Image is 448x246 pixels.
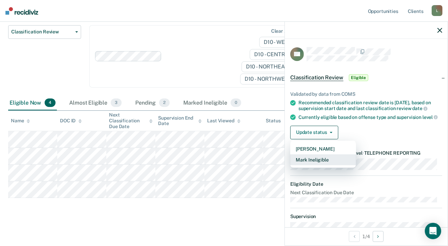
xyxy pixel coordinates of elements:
span: level [422,114,438,120]
div: Name [11,118,30,124]
div: Classification ReviewEligible [285,67,448,89]
button: Next Opportunity [373,231,384,242]
div: Validated by data from COMS [290,91,442,97]
div: Clear agents [271,28,300,34]
span: D10 - NORTHWEST [240,74,302,84]
div: 1 / 4 [285,227,448,245]
span: 3 [111,98,122,107]
button: [PERSON_NAME] [290,143,356,154]
div: Recommended classification review date is [DATE], based on supervision start date and last classi... [298,100,442,111]
dt: Recommended Supervision Level TELEPHONE REPORTING [290,150,442,156]
button: Previous Opportunity [349,231,360,242]
div: Status [266,118,281,124]
dt: Next Classification Due Date [290,190,442,196]
span: Eligible [349,74,368,81]
div: DOC ID [60,118,82,124]
span: 0 [231,98,241,107]
span: date [412,106,427,111]
div: Last Viewed [207,118,240,124]
dt: Supervision [290,214,442,219]
div: Almost Eligible [68,96,123,111]
div: Currently eligible based on offense type and supervision [298,114,442,120]
div: Marked Ineligible [182,96,243,111]
span: 4 [45,98,56,107]
div: Open Intercom Messenger [425,223,441,239]
span: D10 - NORTHEAST [242,61,302,72]
button: Mark Ineligible [290,154,356,165]
span: D10 - WEST [259,37,302,48]
span: Classification Review [290,74,343,81]
span: 2 [159,98,170,107]
span: D10 - CENTRAL [250,49,302,60]
img: Recidiviz [5,7,38,15]
button: Update status [290,126,338,139]
div: L [432,5,443,16]
div: Supervision End Date [158,115,202,127]
span: • [362,150,364,156]
span: Classification Review [11,29,73,35]
div: Pending [134,96,171,111]
div: Next Classification Due Date [109,112,153,129]
div: Eligible Now [8,96,57,111]
dt: Eligibility Date [290,181,442,187]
